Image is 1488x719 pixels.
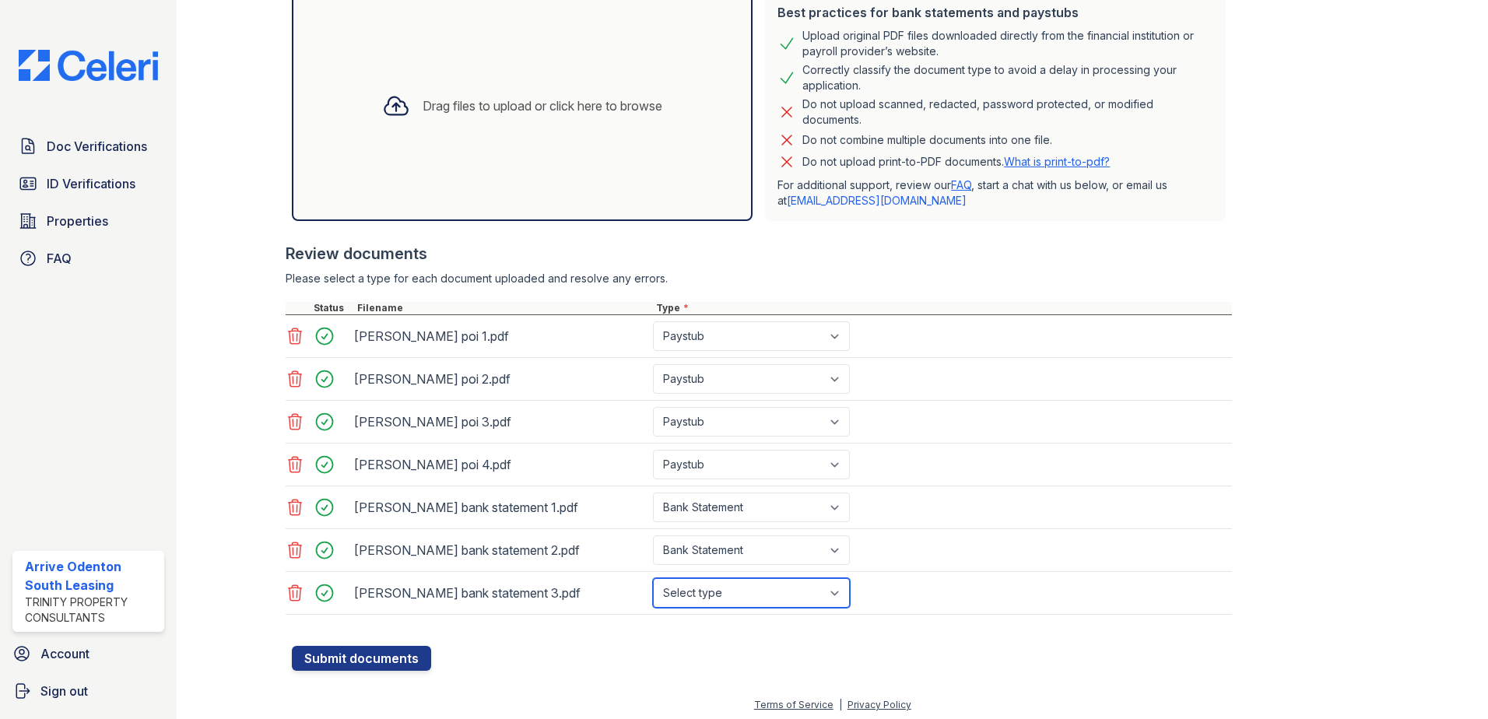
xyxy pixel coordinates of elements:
[354,538,647,563] div: [PERSON_NAME] bank statement 2.pdf
[6,638,170,669] a: Account
[653,302,1232,314] div: Type
[787,194,967,207] a: [EMAIL_ADDRESS][DOMAIN_NAME]
[354,367,647,391] div: [PERSON_NAME] poi 2.pdf
[286,243,1232,265] div: Review documents
[354,324,647,349] div: [PERSON_NAME] poi 1.pdf
[286,271,1232,286] div: Please select a type for each document uploaded and resolve any errors.
[802,62,1213,93] div: Correctly classify the document type to avoid a delay in processing your application.
[47,174,135,193] span: ID Verifications
[40,644,89,663] span: Account
[839,699,842,710] div: |
[40,682,88,700] span: Sign out
[802,154,1110,170] p: Do not upload print-to-PDF documents.
[292,646,431,671] button: Submit documents
[311,302,354,314] div: Status
[25,557,158,594] div: Arrive Odenton South Leasing
[354,495,647,520] div: [PERSON_NAME] bank statement 1.pdf
[12,205,164,237] a: Properties
[354,302,653,314] div: Filename
[25,594,158,626] div: Trinity Property Consultants
[802,131,1052,149] div: Do not combine multiple documents into one file.
[47,249,72,268] span: FAQ
[777,3,1213,22] div: Best practices for bank statements and paystubs
[802,96,1213,128] div: Do not upload scanned, redacted, password protected, or modified documents.
[848,699,911,710] a: Privacy Policy
[6,50,170,81] img: CE_Logo_Blue-a8612792a0a2168367f1c8372b55b34899dd931a85d93a1a3d3e32e68fde9ad4.png
[47,137,147,156] span: Doc Verifications
[6,675,170,707] a: Sign out
[777,177,1213,209] p: For additional support, review our , start a chat with us below, or email us at
[12,168,164,199] a: ID Verifications
[1004,155,1110,168] a: What is print-to-pdf?
[354,452,647,477] div: [PERSON_NAME] poi 4.pdf
[354,580,647,605] div: [PERSON_NAME] bank statement 3.pdf
[754,699,833,710] a: Terms of Service
[354,409,647,434] div: [PERSON_NAME] poi 3.pdf
[12,243,164,274] a: FAQ
[12,131,164,162] a: Doc Verifications
[802,28,1213,59] div: Upload original PDF files downloaded directly from the financial institution or payroll provider’...
[951,178,971,191] a: FAQ
[423,96,662,115] div: Drag files to upload or click here to browse
[47,212,108,230] span: Properties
